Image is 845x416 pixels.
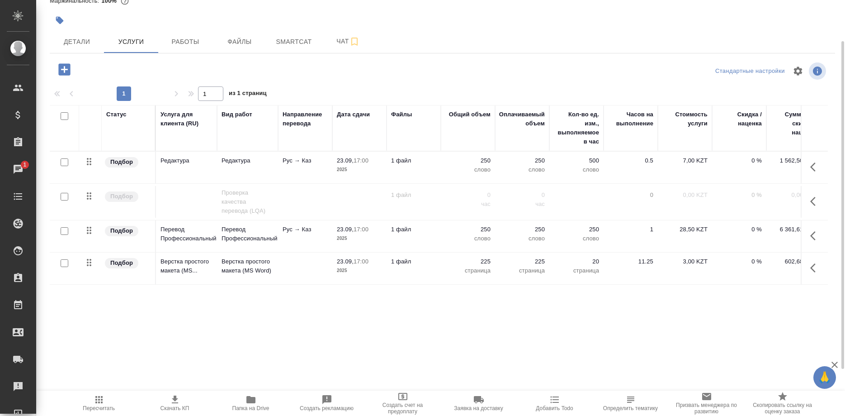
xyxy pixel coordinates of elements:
[805,191,826,212] button: Показать кнопки
[222,156,274,165] p: Редактура
[222,188,274,215] p: Проверка качества перевода (LQA)
[717,257,762,266] p: 0 %
[283,225,328,234] p: Рус → Каз
[771,257,816,266] p: 602,68 KZT
[52,60,77,79] button: Добавить услугу
[771,225,816,234] p: 6 361,61 KZT
[445,165,491,174] p: слово
[391,257,436,266] p: 1 файл
[662,191,708,200] p: 0,00 KZT
[445,156,491,165] p: 250
[337,234,382,243] p: 2025
[337,266,382,275] p: 2025
[662,225,708,234] p: 28,50 KZT
[771,191,816,200] p: 0,00 KZT
[604,152,658,183] td: 0.5
[500,225,545,234] p: 250
[500,191,545,200] p: 0
[787,60,809,82] span: Настроить таблицу
[337,157,354,164] p: 23.09,
[337,226,354,233] p: 23.09,
[110,258,133,268] p: Подбор
[354,258,368,265] p: 17:00
[717,191,762,200] p: 0 %
[106,110,127,119] div: Статус
[554,225,599,234] p: 250
[717,110,762,128] div: Скидка / наценка
[771,110,816,137] div: Сумма без скидки / наценки
[445,266,491,275] p: страница
[391,156,436,165] p: 1 файл
[445,225,491,234] p: 250
[109,36,153,48] span: Услуги
[18,160,32,169] span: 1
[161,110,212,128] div: Услуга для клиента (RU)
[222,257,274,275] p: Верстка простого макета (MS Word)
[445,257,491,266] p: 225
[717,225,762,234] p: 0 %
[805,257,826,279] button: Показать кнопки
[222,110,252,119] div: Вид работ
[554,234,599,243] p: слово
[445,234,491,243] p: слово
[354,226,368,233] p: 17:00
[817,368,832,387] span: 🙏
[608,110,653,128] div: Часов на выполнение
[229,88,267,101] span: из 1 страниц
[161,225,212,243] p: Перевод Профессиональный
[805,156,826,178] button: Показать кнопки
[500,234,545,243] p: слово
[604,220,658,252] td: 1
[161,257,212,275] p: Верстка простого макета (MS...
[813,366,836,389] button: 🙏
[2,158,34,181] a: 1
[662,156,708,165] p: 7,00 KZT
[554,266,599,275] p: страница
[337,165,382,174] p: 2025
[164,36,207,48] span: Работы
[500,257,545,266] p: 225
[717,156,762,165] p: 0 %
[391,191,436,200] p: 1 файл
[337,258,354,265] p: 23.09,
[500,200,545,209] p: час
[771,156,816,165] p: 1 562,50 KZT
[449,110,491,119] div: Общий объем
[337,110,370,119] div: Дата сдачи
[218,36,261,48] span: Файлы
[283,156,328,165] p: Рус → Каз
[110,192,133,201] p: Подбор
[809,62,828,80] span: Посмотреть информацию
[161,156,212,165] p: Редактура
[349,36,360,47] svg: Подписаться
[554,165,599,174] p: слово
[805,225,826,247] button: Показать кнопки
[445,200,491,209] p: час
[326,36,370,47] span: Чат
[662,257,708,266] p: 3,00 KZT
[554,110,599,146] div: Кол-во ед. изм., выполняемое в час
[445,191,491,200] p: 0
[500,266,545,275] p: страница
[500,165,545,174] p: слово
[391,110,412,119] div: Файлы
[499,110,545,128] div: Оплачиваемый объем
[391,225,436,234] p: 1 файл
[110,226,133,235] p: Подбор
[554,156,599,165] p: 500
[222,225,274,243] p: Перевод Профессиональный
[283,110,328,128] div: Направление перевода
[500,156,545,165] p: 250
[713,64,787,78] div: split button
[604,253,658,284] td: 11.25
[110,158,133,167] p: Подбор
[50,10,70,30] button: Добавить тэг
[554,257,599,266] p: 20
[354,157,368,164] p: 17:00
[604,186,658,218] td: 0
[272,36,316,48] span: Smartcat
[55,36,99,48] span: Детали
[662,110,708,128] div: Стоимость услуги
